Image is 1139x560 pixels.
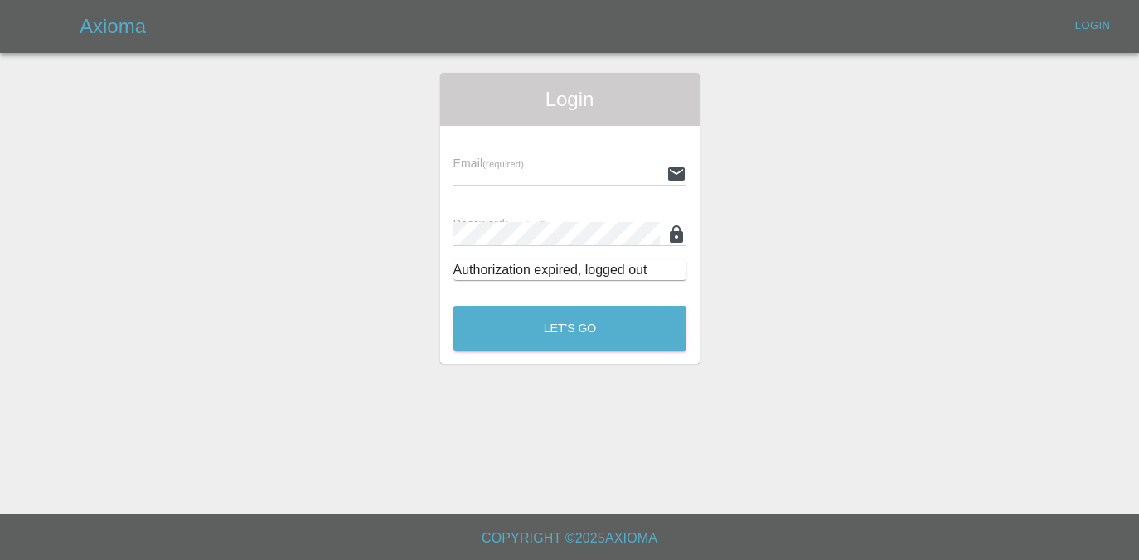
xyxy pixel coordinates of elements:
[453,217,546,230] span: Password
[1066,13,1119,39] a: Login
[505,220,546,229] small: (required)
[453,86,686,113] span: Login
[453,157,524,170] span: Email
[80,13,146,40] h5: Axioma
[453,306,686,351] button: Let's Go
[13,527,1126,550] h6: Copyright © 2025 Axioma
[453,260,686,280] div: Authorization expired, logged out
[482,159,524,169] small: (required)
